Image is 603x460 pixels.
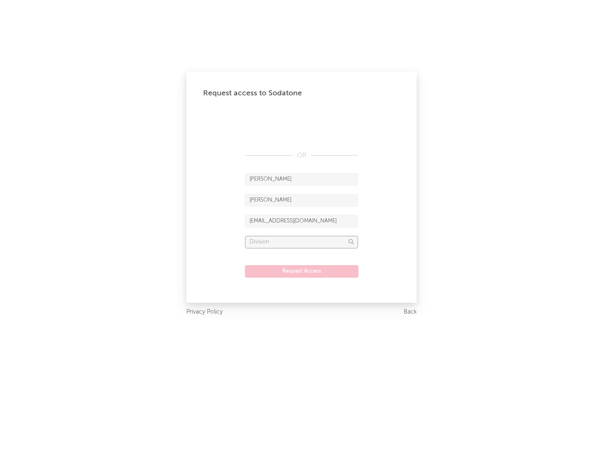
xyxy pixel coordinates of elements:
input: First Name [245,173,358,186]
div: OR [245,151,358,161]
a: Back [404,307,417,317]
a: Privacy Policy [186,307,223,317]
input: Email [245,215,358,227]
div: Request access to Sodatone [203,88,400,98]
input: Division [245,236,358,248]
button: Request Access [245,265,358,278]
input: Last Name [245,194,358,207]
